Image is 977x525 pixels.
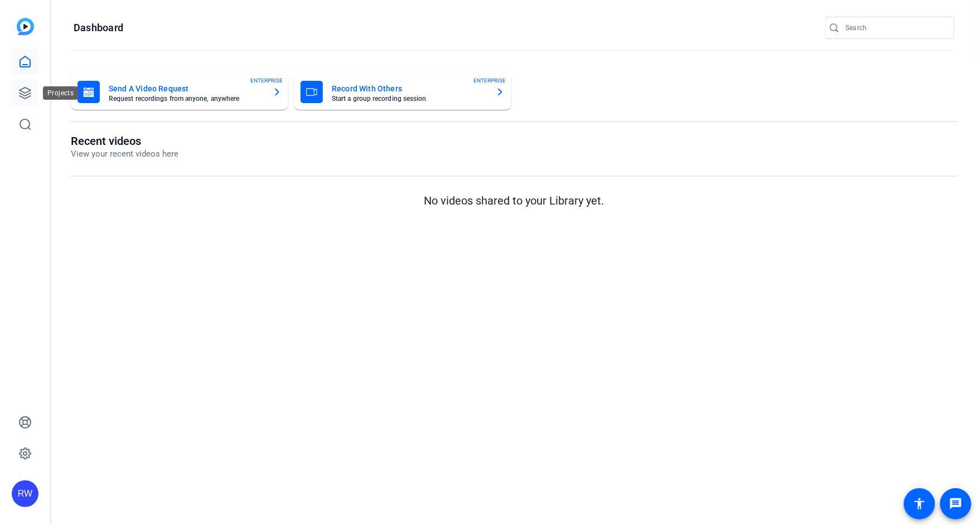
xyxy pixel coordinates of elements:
[473,76,506,85] span: ENTERPRISE
[250,76,283,85] span: ENTERPRISE
[12,480,38,507] div: RW
[74,21,123,35] h1: Dashboard
[71,148,178,161] p: View your recent videos here
[71,134,178,148] h1: Recent videos
[17,18,34,35] img: blue-gradient.svg
[913,497,926,511] mat-icon: accessibility
[109,82,264,95] mat-card-title: Send A Video Request
[845,21,946,35] input: Search
[71,192,957,209] p: No videos shared to your Library yet.
[294,74,511,110] button: Record With OthersStart a group recording sessionENTERPRISE
[949,497,963,511] mat-icon: message
[43,86,78,100] div: Projects
[71,74,288,110] button: Send A Video RequestRequest recordings from anyone, anywhereENTERPRISE
[332,95,487,102] mat-card-subtitle: Start a group recording session
[332,82,487,95] mat-card-title: Record With Others
[109,95,264,102] mat-card-subtitle: Request recordings from anyone, anywhere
